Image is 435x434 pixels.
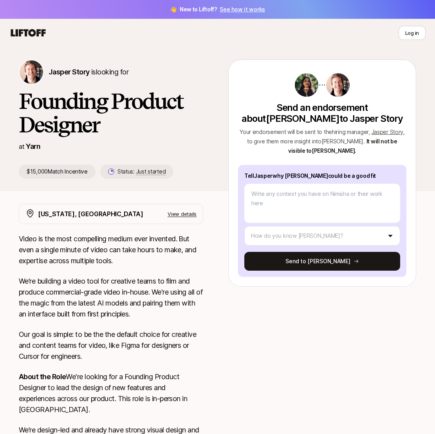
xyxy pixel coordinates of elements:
[19,371,203,415] p: We're looking for a Founding Product Designer to lead the design of new features and experiences ...
[49,67,128,78] p: is looking for
[19,373,66,381] strong: About the Role
[19,329,203,362] p: Our goal is simple: to be the the default choice for creative and content teams for video, like F...
[49,68,90,76] span: Jasper Story
[244,252,400,271] button: Send to [PERSON_NAME]
[170,5,265,14] span: 👋 New to Liftoff?
[238,102,406,124] p: Send an endorsement about [PERSON_NAME] to Jasper Story
[19,89,203,136] h1: Founding Product Designer
[372,128,404,135] span: Jasper Story
[19,165,96,179] p: $15,000 Match Incentive
[26,142,40,150] a: Yarn
[244,171,400,181] p: Tell Jasper why [PERSON_NAME] could be a good fit
[240,128,405,145] span: Your endorsement will be sent to the hiring manager , , to give them more insight into [PERSON_NA...
[295,73,318,97] img: bb24b125_67ca_4bac_b8a0_902768276388.jpg
[20,60,43,84] img: Jasper Story
[19,233,203,266] p: Video is the most compelling medium ever invented. But even a single minute of video can take hou...
[117,167,166,176] p: Status:
[38,209,143,219] p: [US_STATE], [GEOGRAPHIC_DATA]
[168,210,197,218] p: View details
[136,168,166,175] span: Just started
[220,6,265,13] a: See how it works
[399,26,426,40] button: Log in
[19,276,203,320] p: We’re building a video tool for creative teams to film and produce commercial-grade video in-hous...
[326,73,350,97] img: Jasper Story
[19,141,24,152] p: at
